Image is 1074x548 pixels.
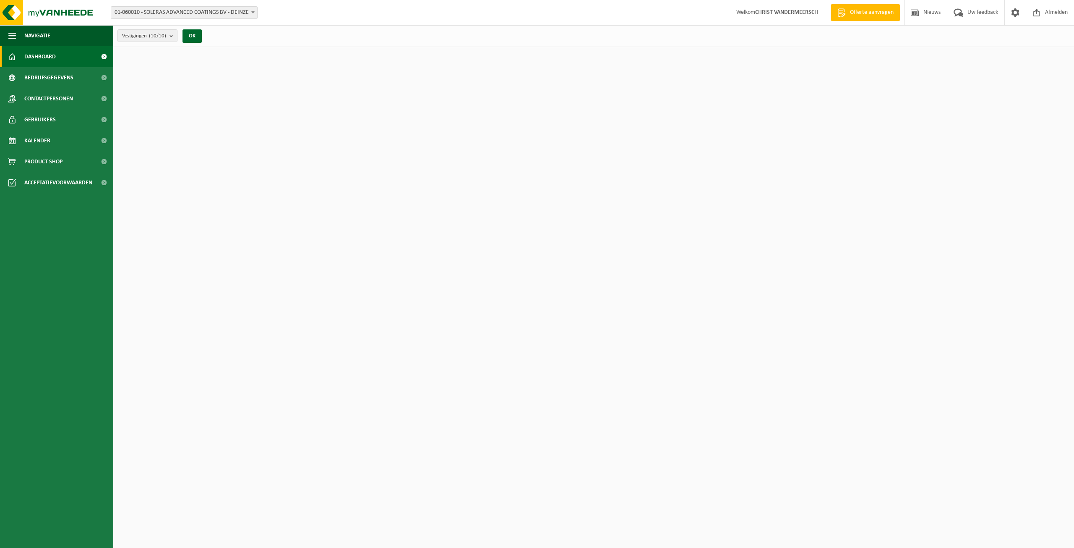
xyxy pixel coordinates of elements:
span: Contactpersonen [24,88,73,109]
span: Dashboard [24,46,56,67]
span: Product Shop [24,151,63,172]
span: 01-060010 - SOLERAS ADVANCED COATINGS BV - DEINZE [111,7,257,18]
span: Navigatie [24,25,50,46]
span: Offerte aanvragen [848,8,896,17]
span: Acceptatievoorwaarden [24,172,92,193]
count: (10/10) [149,33,166,39]
strong: CHRIST VANDERMEERSCH [755,9,818,16]
button: Vestigingen(10/10) [117,29,177,42]
span: Kalender [24,130,50,151]
a: Offerte aanvragen [831,4,900,21]
span: Bedrijfsgegevens [24,67,73,88]
span: 01-060010 - SOLERAS ADVANCED COATINGS BV - DEINZE [111,6,258,19]
span: Gebruikers [24,109,56,130]
button: OK [182,29,202,43]
span: Vestigingen [122,30,166,42]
